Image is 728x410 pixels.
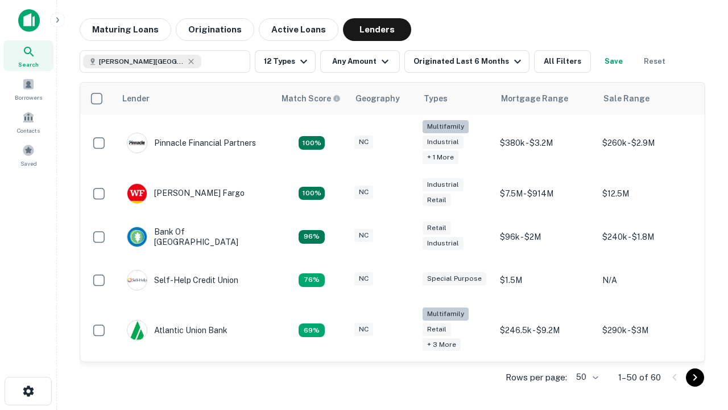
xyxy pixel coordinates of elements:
span: Saved [20,159,37,168]
div: Special Purpose [423,272,486,285]
div: [PERSON_NAME] Fargo [127,183,245,204]
div: Mortgage Range [501,92,568,105]
td: $260k - $2.9M [597,114,699,172]
div: Multifamily [423,307,469,321]
th: Capitalize uses an advanced AI algorithm to match your search with the best lender. The match sco... [275,83,349,114]
div: Matching Properties: 10, hasApolloMatch: undefined [299,323,325,337]
div: Industrial [423,178,464,191]
th: Lender [115,83,275,114]
div: Retail [423,194,451,207]
button: All Filters [534,50,591,73]
button: Lenders [343,18,411,41]
button: Save your search to get updates of matches that match your search criteria. [595,50,632,73]
a: Contacts [3,106,53,137]
span: Contacts [17,126,40,135]
div: NC [354,272,373,285]
h6: Match Score [282,92,338,105]
div: Lender [122,92,150,105]
a: Search [3,40,53,71]
img: picture [127,184,147,203]
div: Atlantic Union Bank [127,320,227,341]
th: Sale Range [597,83,699,114]
button: Go to next page [686,368,704,387]
button: Originated Last 6 Months [404,50,530,73]
div: Originated Last 6 Months [413,55,524,68]
img: picture [127,133,147,153]
div: NC [354,229,373,242]
div: Matching Properties: 11, hasApolloMatch: undefined [299,273,325,287]
div: Pinnacle Financial Partners [127,133,256,153]
div: NC [354,323,373,336]
button: 12 Types [255,50,316,73]
button: Maturing Loans [80,18,171,41]
div: Bank Of [GEOGRAPHIC_DATA] [127,227,263,247]
div: Matching Properties: 14, hasApolloMatch: undefined [299,230,325,244]
div: 50 [572,369,600,386]
button: Active Loans [259,18,338,41]
td: $12.5M [597,172,699,215]
button: Originations [176,18,254,41]
td: N/A [597,259,699,302]
button: Reset [636,50,673,73]
div: NC [354,186,373,199]
div: + 1 more [423,151,458,164]
span: [PERSON_NAME][GEOGRAPHIC_DATA], [GEOGRAPHIC_DATA] [99,56,184,67]
td: $96k - $2M [494,215,597,259]
div: Industrial [423,136,464,149]
div: Retail [423,222,451,235]
iframe: Chat Widget [671,319,728,374]
div: Geography [355,92,400,105]
div: Retail [423,323,451,336]
div: Capitalize uses an advanced AI algorithm to match your search with the best lender. The match sco... [282,92,341,105]
span: Search [18,60,39,69]
span: Borrowers [15,93,42,102]
div: Matching Properties: 26, hasApolloMatch: undefined [299,136,325,150]
th: Geography [349,83,417,114]
div: NC [354,136,373,149]
td: $380k - $3.2M [494,114,597,172]
button: Any Amount [320,50,400,73]
th: Types [417,83,494,114]
a: Borrowers [3,73,53,104]
p: Rows per page: [506,371,567,384]
td: $240k - $1.8M [597,215,699,259]
div: Sale Range [603,92,650,105]
div: Industrial [423,237,464,250]
td: $7.5M - $914M [494,172,597,215]
div: Matching Properties: 15, hasApolloMatch: undefined [299,187,325,200]
td: $1.5M [494,259,597,302]
a: Saved [3,140,53,170]
div: Types [424,92,448,105]
img: picture [127,270,147,290]
p: 1–50 of 60 [618,371,661,384]
img: picture [127,227,147,247]
img: picture [127,321,147,340]
div: Multifamily [423,120,469,133]
div: + 3 more [423,338,461,351]
td: $290k - $3M [597,302,699,359]
th: Mortgage Range [494,83,597,114]
td: $246.5k - $9.2M [494,302,597,359]
div: Self-help Credit Union [127,270,238,290]
img: capitalize-icon.png [18,9,40,32]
